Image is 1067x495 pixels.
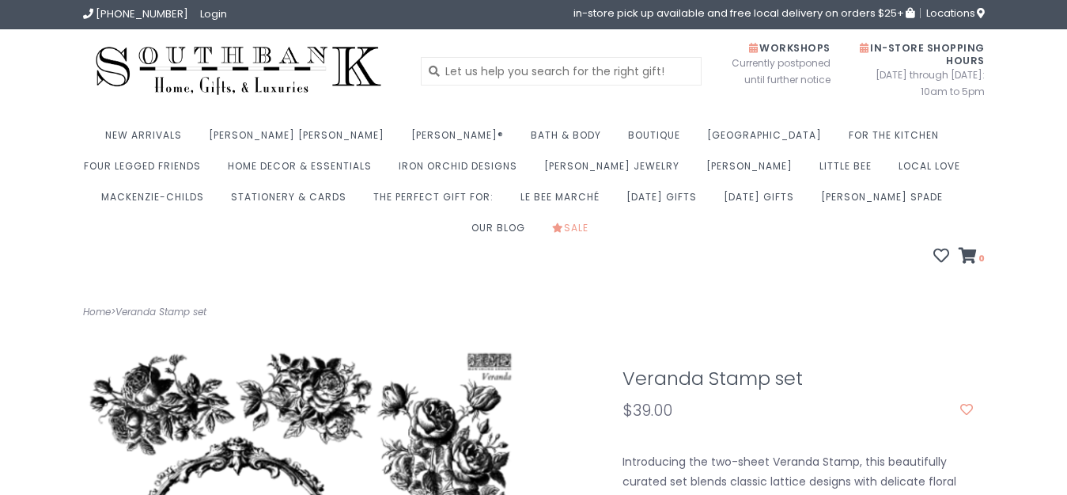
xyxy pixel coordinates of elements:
a: Home [83,305,111,318]
a: MacKenzie-Childs [101,186,212,217]
a: Little Bee [819,155,880,186]
span: Workshops [749,41,831,55]
a: [PERSON_NAME] Spade [821,186,951,217]
span: [PHONE_NUMBER] [96,6,188,21]
a: Iron Orchid Designs [399,155,525,186]
span: $39.00 [622,399,672,421]
a: Login [200,6,227,21]
a: Home Decor & Essentials [228,155,380,186]
span: 0 [977,252,985,265]
div: > [71,303,534,321]
a: [PHONE_NUMBER] [83,6,188,21]
a: Boutique [628,124,688,155]
a: The perfect gift for: [373,186,501,217]
a: [PERSON_NAME]® [411,124,512,155]
a: Veranda Stamp set [115,305,206,318]
a: New Arrivals [105,124,190,155]
a: [PERSON_NAME] [706,155,800,186]
a: Our Blog [471,217,533,248]
span: in-store pick up available and free local delivery on orders $25+ [573,8,914,18]
span: In-Store Shopping Hours [860,41,985,67]
a: Sale [552,217,596,248]
a: Bath & Body [531,124,609,155]
a: For the Kitchen [849,124,947,155]
h1: Veranda Stamp set [622,368,973,389]
a: Local Love [899,155,968,186]
a: Four Legged Friends [84,155,209,186]
a: Locations [920,8,985,18]
a: 0 [959,249,985,265]
a: [PERSON_NAME] [PERSON_NAME] [209,124,392,155]
a: [GEOGRAPHIC_DATA] [707,124,830,155]
span: [DATE] through [DATE]: 10am to 5pm [854,67,985,100]
a: [DATE] Gifts [724,186,802,217]
a: Stationery & Cards [231,186,354,217]
a: Add to wishlist [960,402,973,418]
a: [DATE] Gifts [626,186,705,217]
span: Currently postponed until further notice [712,55,831,88]
a: Le Bee Marché [520,186,607,217]
span: Locations [926,6,985,21]
a: [PERSON_NAME] Jewelry [544,155,687,186]
img: Southbank Gift Company -- Home, Gifts, and Luxuries [83,41,395,101]
input: Let us help you search for the right gift! [421,57,702,86]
